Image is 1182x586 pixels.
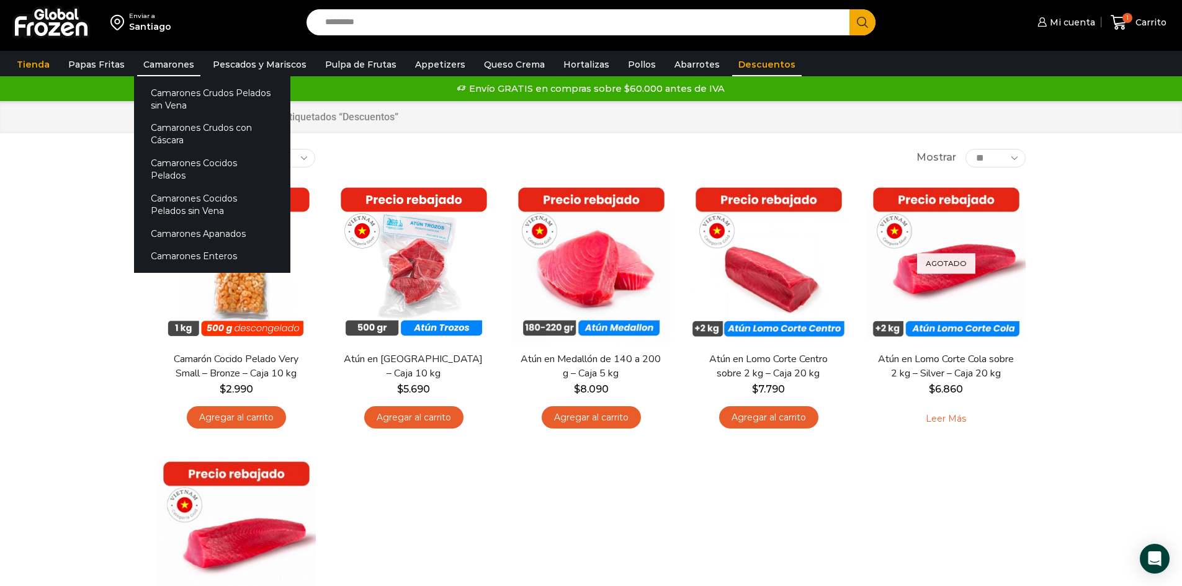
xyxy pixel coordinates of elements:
[1132,16,1166,29] span: Carrito
[719,406,818,429] a: Agregar al carrito: “Atún en Lomo Corte Centro sobre 2 kg - Caja 20 kg”
[542,406,641,429] a: Agregar al carrito: “Atún en Medallón de 140 a 200 g - Caja 5 kg”
[187,406,286,429] a: Agregar al carrito: “Camarón Cocido Pelado Very Small - Bronze - Caja 10 kg”
[220,383,226,395] span: $
[342,352,485,381] a: Atún en [GEOGRAPHIC_DATA] – Caja 10 kg
[62,53,131,76] a: Papas Fritas
[622,53,662,76] a: Pollos
[1108,8,1170,37] a: 1 Carrito
[409,53,472,76] a: Appetizers
[478,53,551,76] a: Queso Crema
[874,352,1017,381] a: Atún en Lomo Corte Cola sobre 2 kg – Silver – Caja 20 kg
[668,53,726,76] a: Abarrotes
[134,245,290,268] a: Camarones Enteros
[397,383,403,395] span: $
[929,383,935,395] span: $
[697,352,839,381] a: Atún en Lomo Corte Centro sobre 2 kg – Caja 20 kg
[752,383,785,395] bdi: 7.790
[110,12,129,33] img: address-field-icon.svg
[907,406,985,432] a: Leé más sobre “Atún en Lomo Corte Cola sobre 2 kg - Silver - Caja 20 kg”
[207,53,313,76] a: Pescados y Mariscos
[134,117,290,152] a: Camarones Crudos con Cáscara
[929,383,963,395] bdi: 6.860
[364,406,463,429] a: Agregar al carrito: “Atún en Trozos - Caja 10 kg”
[134,187,290,222] a: Camarones Cocidos Pelados sin Vena
[917,253,975,273] p: Agotado
[1047,16,1095,29] span: Mi cuenta
[574,383,609,395] bdi: 8.090
[1122,13,1132,23] span: 1
[752,383,758,395] span: $
[134,152,290,187] a: Camarones Cocidos Pelados
[134,222,290,245] a: Camarones Apanados
[557,53,616,76] a: Hortalizas
[319,53,403,76] a: Pulpa de Frutas
[574,383,580,395] span: $
[220,383,253,395] bdi: 2.990
[129,20,171,33] div: Santiago
[236,111,398,123] h1: Productos etiquetados “Descuentos”
[732,53,802,76] a: Descuentos
[397,383,430,395] bdi: 5.690
[164,352,307,381] a: Camarón Cocido Pelado Very Small – Bronze – Caja 10 kg
[1140,544,1170,574] div: Open Intercom Messenger
[134,81,290,117] a: Camarones Crudos Pelados sin Vena
[1034,10,1095,35] a: Mi cuenta
[137,53,200,76] a: Camarones
[11,53,56,76] a: Tienda
[129,12,171,20] div: Enviar a
[519,352,662,381] a: Atún en Medallón de 140 a 200 g – Caja 5 kg
[849,9,875,35] button: Search button
[916,151,956,165] span: Mostrar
